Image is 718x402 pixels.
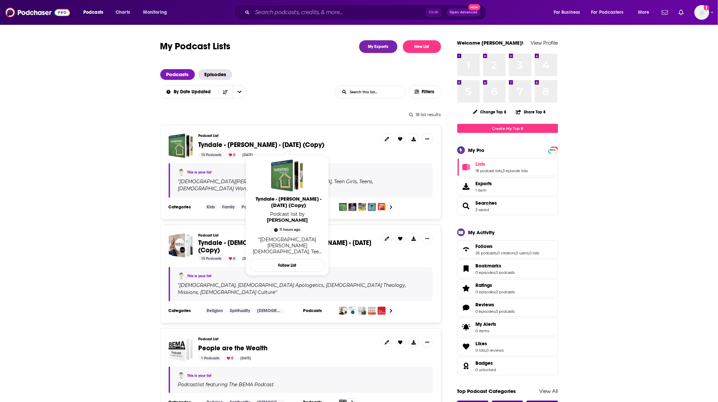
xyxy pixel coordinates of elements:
button: open menu [79,7,112,18]
div: 18 list results [160,112,441,117]
a: Tyndale - [PERSON_NAME] - [DATE] (Copy) [199,141,325,149]
span: Filters [422,90,435,94]
a: 0 reviews [487,348,504,353]
a: Badges [476,360,496,366]
a: Searches [460,201,473,211]
a: View All [540,388,558,394]
a: Bookmarks [460,264,473,273]
img: Zoe [178,169,185,175]
span: 0 items [476,329,497,333]
span: 11 hours ago [280,227,300,233]
span: , [497,251,498,255]
span: Exports [476,181,492,187]
span: Ctrl K [426,8,441,17]
div: 0 [226,256,238,262]
a: People are the Wealth [199,345,268,352]
a: Charts [111,7,134,18]
img: Modern Day Missionaries [339,307,347,315]
input: Search podcasts, credits, & more... [252,7,426,18]
span: Follows [457,240,558,258]
span: Searches [457,197,558,215]
a: 0 lists [530,251,540,255]
span: Tyndale - [DEMOGRAPHIC_DATA][PERSON_NAME] - [DATE] (Copy) [199,239,372,254]
img: The Saturate Podcast [358,307,366,315]
a: Show notifications dropdown [659,7,671,18]
button: Change Top 8 [469,108,511,116]
a: 0 podcasts [496,290,515,294]
span: , [515,251,516,255]
img: Parenting Today's Teens [348,203,356,211]
button: Show More Button [422,337,433,348]
img: Zoe [178,372,185,379]
a: 0 podcasts [496,309,515,314]
button: open menu [633,7,658,18]
button: Open AdvancedNew [447,8,481,16]
span: 1 item [476,188,492,193]
div: [DATE] [240,152,256,158]
a: Tyndale - Eric Grieger - Oct 1, 2025 (Copy) [169,134,193,158]
a: Likes [476,341,504,347]
span: , [502,168,503,173]
div: My Activity [468,229,495,236]
button: Show More Button [422,134,433,144]
a: Follows [460,245,473,254]
h4: The BEMA Podcast [229,382,274,387]
a: Lists [460,162,473,172]
a: PRO [549,147,557,152]
img: Podchaser - Follow, Share and Rate Podcasts [5,6,70,19]
h3: Categories [169,204,199,210]
span: Follows [476,243,493,249]
img: Think Biblically: Conversations on Faith & Culture [378,307,386,315]
svg: Add a profile image [704,5,709,10]
a: Family [219,204,237,210]
button: open menu [549,7,589,18]
span: People are the Wealth [199,344,268,352]
button: open menu [160,90,218,94]
span: My Alerts [460,322,473,332]
a: Ratings [460,284,473,293]
div: 0 [226,152,238,158]
div: [DATE] [240,256,256,262]
button: open menu [138,7,176,18]
a: 11 hours ago [271,227,303,233]
img: LET'S GO 360 [348,307,356,315]
a: Tyndale - Christian Mungai - Sept. 16, 2025 (Copy) [169,233,193,258]
span: Exports [460,182,473,191]
h3: Podcasts [303,308,334,313]
span: Lists [457,158,558,176]
span: My Alerts [476,321,497,327]
a: Searches [476,200,497,206]
span: Badges [476,360,493,366]
a: Parenting [239,204,263,210]
h3: Podcast List [199,134,376,138]
a: Ratings [476,282,515,288]
a: 3 saved [476,207,489,212]
span: , [495,309,496,314]
img: User Profile [694,5,709,20]
img: Warfare Parenting: Faith-driven strategies for struggling parents of teens and adult children [378,203,386,211]
span: "[DEMOGRAPHIC_DATA][PERSON_NAME][DEMOGRAPHIC_DATA], Teen Girls, Teens, [DEMOGRAPHIC_DATA] Women" [253,237,322,273]
span: For Podcasters [591,8,624,17]
img: Focus on Parenting Podcast [339,203,347,211]
div: My Pro [468,147,485,153]
div: 1 Podcasts [199,355,222,361]
button: New List [403,40,441,53]
a: Spirituality [227,308,253,313]
a: Zoe [178,272,185,279]
span: , [495,290,496,294]
a: Show notifications dropdown [676,7,686,18]
a: 0 podcasts [496,270,515,275]
a: This is your list [187,170,212,174]
a: People are the Wealth [169,337,193,361]
h3: Podcast List [199,233,376,238]
a: Tyndale - Eric Grieger - Oct 1, 2025 (Copy) [271,159,303,192]
a: Likes [460,342,473,351]
a: Exports [457,178,558,196]
h3: Podcast List [199,337,376,341]
div: 15 Podcasts [199,256,224,262]
a: Bookmarks [476,263,515,269]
